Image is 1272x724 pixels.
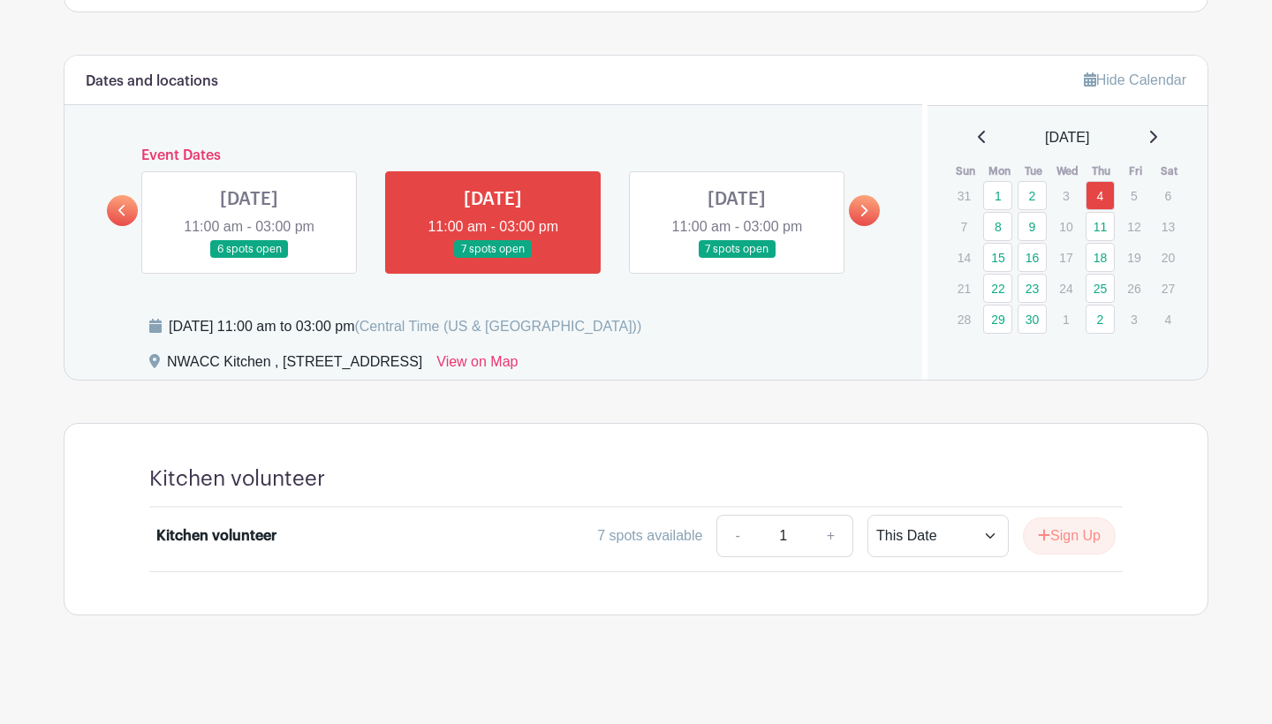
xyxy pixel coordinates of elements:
[1018,212,1047,241] a: 9
[1119,275,1148,302] p: 26
[1086,305,1115,334] a: 2
[950,182,979,209] p: 31
[1023,517,1116,554] button: Sign Up
[1084,72,1186,87] a: Hide Calendar
[1051,244,1080,271] p: 17
[1085,162,1119,180] th: Thu
[1154,213,1183,240] p: 13
[1050,162,1085,180] th: Wed
[1051,213,1080,240] p: 10
[1119,213,1148,240] p: 12
[982,162,1017,180] th: Mon
[950,305,979,333] p: 28
[1086,274,1115,303] a: 25
[1086,243,1115,272] a: 18
[983,243,1012,272] a: 15
[1086,212,1115,241] a: 11
[983,181,1012,210] a: 1
[156,525,276,547] div: Kitchen volunteer
[86,73,218,90] h6: Dates and locations
[1119,182,1148,209] p: 5
[1051,275,1080,302] p: 24
[983,212,1012,241] a: 8
[1154,244,1183,271] p: 20
[597,525,702,547] div: 7 spots available
[1086,181,1115,210] a: 4
[950,213,979,240] p: 7
[1051,182,1080,209] p: 3
[949,162,983,180] th: Sun
[716,515,757,557] a: -
[149,466,325,492] h4: Kitchen volunteer
[1017,162,1051,180] th: Tue
[167,351,422,380] div: NWACC Kitchen , [STREET_ADDRESS]
[1051,305,1080,333] p: 1
[1119,244,1148,271] p: 19
[983,274,1012,303] a: 22
[809,515,853,557] a: +
[436,351,518,380] a: View on Map
[1045,127,1089,148] span: [DATE]
[1154,275,1183,302] p: 27
[983,305,1012,334] a: 29
[1018,181,1047,210] a: 2
[1154,182,1183,209] p: 6
[1018,305,1047,334] a: 30
[138,147,849,164] h6: Event Dates
[950,275,979,302] p: 21
[1153,162,1187,180] th: Sat
[1119,305,1148,333] p: 3
[1154,305,1183,333] p: 4
[1018,243,1047,272] a: 16
[1118,162,1153,180] th: Fri
[169,316,641,337] div: [DATE] 11:00 am to 03:00 pm
[950,244,979,271] p: 14
[354,319,641,334] span: (Central Time (US & [GEOGRAPHIC_DATA]))
[1018,274,1047,303] a: 23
